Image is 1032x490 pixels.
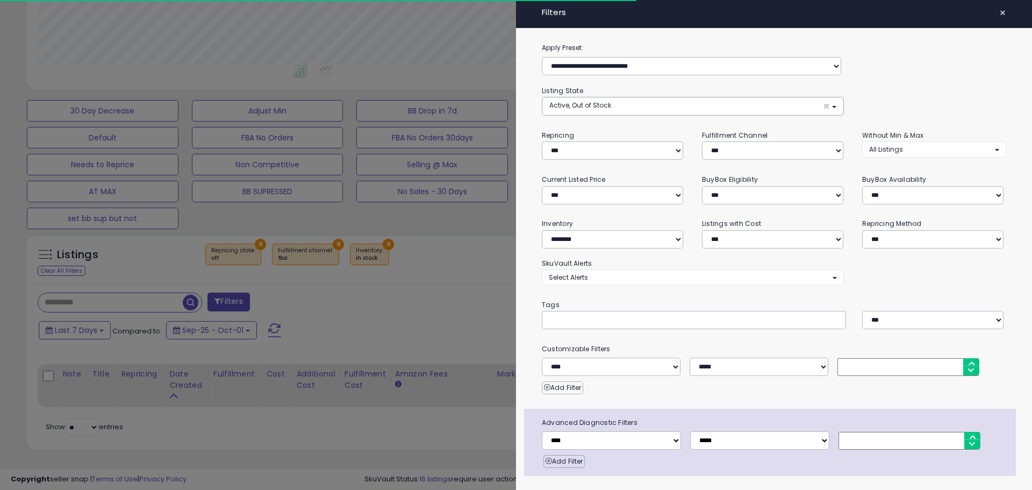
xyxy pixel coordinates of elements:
[549,273,588,282] span: Select Alerts
[999,5,1006,20] span: ×
[542,219,573,228] small: Inventory
[534,42,1014,54] label: Apply Preset:
[862,175,926,184] small: BuyBox Availability
[862,141,1006,157] button: All Listings
[549,101,611,110] span: Active, Out of Stock
[995,5,1010,20] button: ×
[702,131,768,140] small: Fulfillment Channel
[823,101,830,112] span: ×
[542,131,574,140] small: Repricing
[869,145,903,154] span: All Listings
[534,343,1014,355] small: Customizable Filters
[862,219,922,228] small: Repricing Method
[542,381,583,394] button: Add Filter
[534,299,1014,311] small: Tags
[702,175,758,184] small: BuyBox Eligibility
[542,259,592,268] small: SkuVault Alerts
[542,269,844,285] button: Select Alerts
[542,86,583,95] small: Listing State
[534,417,1016,429] span: Advanced Diagnostic Filters
[542,8,1006,17] h4: Filters
[862,131,924,140] small: Without Min & Max
[542,97,843,115] button: Active, Out of Stock ×
[542,175,605,184] small: Current Listed Price
[702,219,761,228] small: Listings with Cost
[543,455,585,468] button: Add Filter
